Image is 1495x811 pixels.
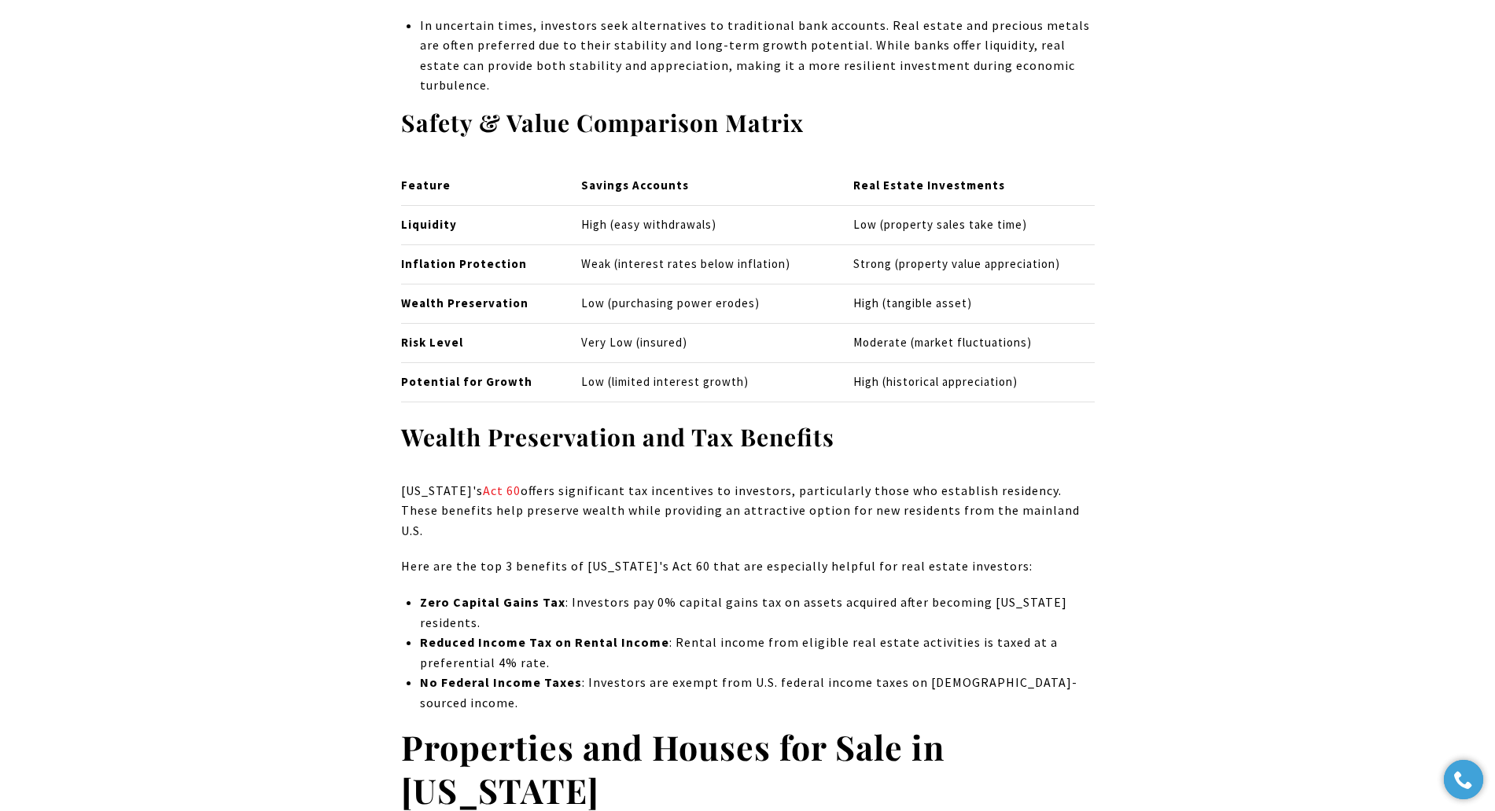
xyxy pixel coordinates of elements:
span: : Rental income from eligible real estate activities is taxed at a preferential 4% rate. [420,634,1058,670]
th: Real Estate Investments [840,167,1094,205]
strong: Potential for Growth [401,374,532,389]
span: : Investors pay 0% capital gains tax on assets acquired after becoming [US_STATE] residents. [420,594,1067,630]
strong: Liquidity [401,217,457,232]
strong: Reduced Income Tax on Rental Income [420,634,669,650]
span: [US_STATE]'s offers significant tax incentives to investors, particularly those who establish res... [401,483,1080,538]
span: Here are the top 3 benefits of [US_STATE]'s Act 60 that are especially helpful for real estate in... [401,558,1033,574]
strong: Wealth Preservation and Tax Benefits [401,421,834,453]
td: Weak (interest rates below inflation) [568,244,840,284]
strong: Wealth Preservation [401,295,528,310]
strong: Inflation Protection [401,256,527,271]
strong: Safety & Value Comparison Matrix [401,107,804,138]
td: Low (property sales take time) [840,205,1094,244]
td: Very Low (insured) [568,323,840,362]
td: High (historical appreciation) [840,362,1094,402]
td: Strong (property value appreciation) [840,244,1094,284]
td: Moderate (market fluctuations) [840,323,1094,362]
td: Low (purchasing power erodes) [568,284,840,323]
strong: Risk Level [401,335,463,350]
li: In uncertain times, investors seek alternatives to traditional bank accounts. Real estate and pre... [420,16,1094,96]
th: Savings Accounts [568,167,840,205]
td: High (easy withdrawals) [568,205,840,244]
strong: Zero Capital Gains Tax [420,594,565,610]
td: Low (limited interest growth) [568,362,840,402]
strong: No Federal Income Taxes [420,674,582,690]
td: High (tangible asset) [840,284,1094,323]
a: Act 60 [483,483,521,498]
th: Feature [401,167,568,205]
span: : Investors are exempt from U.S. federal income taxes on [DEMOGRAPHIC_DATA]-sourced income. [420,674,1077,710]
